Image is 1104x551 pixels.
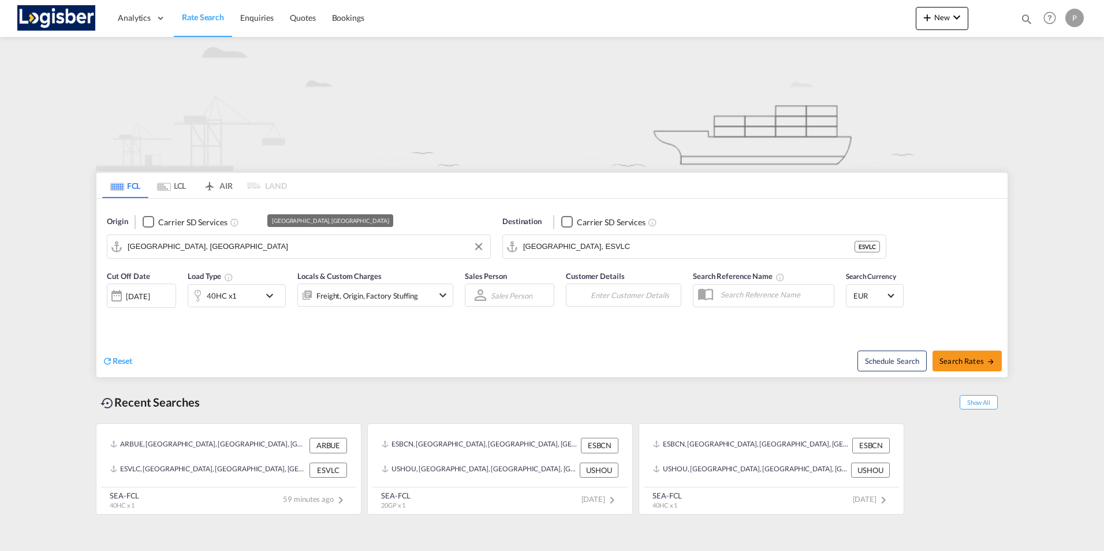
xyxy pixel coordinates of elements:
[102,173,148,198] md-tab-item: FCL
[523,238,855,255] input: Search by Port
[470,238,487,255] button: Clear Input
[846,272,896,281] span: Search Currency
[857,351,927,371] button: Note: By default Schedule search will only considerorigin ports, destination ports and cut off da...
[1065,9,1084,27] div: P
[648,218,657,227] md-icon: Unchecked: Search for CY (Container Yard) services for all selected carriers.Checked : Search for...
[775,273,785,282] md-icon: Your search will be saved by the below given name
[715,286,834,303] input: Search Reference Name
[465,271,507,281] span: Sales Person
[182,12,224,22] span: Rate Search
[102,356,113,366] md-icon: icon-refresh
[577,217,646,228] div: Carrier SD Services
[851,463,890,478] div: USHOU
[283,494,348,504] span: 59 minutes ago
[1020,13,1033,30] div: icon-magnify
[118,12,151,24] span: Analytics
[309,463,347,478] div: ESVLC
[110,490,139,501] div: SEA-FCL
[316,288,418,304] div: Freight Origin Factory Stuffing
[263,289,282,303] md-icon: icon-chevron-down
[581,438,618,453] div: ESBCN
[110,463,307,478] div: ESVLC, Valencia, Spain, Southern Europe, Europe
[1020,13,1033,25] md-icon: icon-magnify
[96,389,204,415] div: Recent Searches
[853,494,890,504] span: [DATE]
[581,494,619,504] span: [DATE]
[591,286,677,304] input: Enter Customer Details
[490,287,534,304] md-select: Sales Person
[920,13,964,22] span: New
[920,10,934,24] md-icon: icon-plus 400-fg
[203,179,217,188] md-icon: icon-airplane
[224,273,233,282] md-icon: Select multiple loads to view rates
[195,173,241,198] md-tab-item: AIR
[230,218,239,227] md-icon: Unchecked: Search for CY (Container Yard) services for all selected carriers.Checked : Search for...
[605,493,619,507] md-icon: icon-chevron-right
[102,355,132,368] div: icon-refreshReset
[566,271,624,281] span: Customer Details
[107,271,150,281] span: Cut Off Date
[561,216,646,228] md-checkbox: Checkbox No Ink
[110,501,135,509] span: 40HC x 1
[188,271,233,281] span: Load Type
[240,13,274,23] span: Enquiries
[853,291,886,301] span: EUR
[126,291,150,301] div: [DATE]
[128,238,484,255] input: Search by Port
[855,241,880,252] div: ESVLC
[1040,8,1060,28] span: Help
[143,216,227,228] md-checkbox: Checkbox No Ink
[102,173,287,198] md-pagination-wrapper: Use the left and right arrow keys to navigate between tabs
[933,351,1002,371] button: Search Ratesicon-arrow-right
[852,287,897,304] md-select: Select Currency: € EUREuro
[852,438,890,453] div: ESBCN
[503,235,886,258] md-input-container: Valencia, ESVLC
[580,463,618,478] div: USHOU
[960,395,998,409] span: Show All
[309,438,347,453] div: ARBUE
[367,423,633,515] recent-search-card: ESBCN, [GEOGRAPHIC_DATA], [GEOGRAPHIC_DATA], [GEOGRAPHIC_DATA], [GEOGRAPHIC_DATA] ESBCNUSHOU, [GE...
[652,501,677,509] span: 40HC x 1
[381,490,411,501] div: SEA-FCL
[950,10,964,24] md-icon: icon-chevron-down
[107,284,176,308] div: [DATE]
[272,214,389,227] div: [GEOGRAPHIC_DATA], [GEOGRAPHIC_DATA]
[110,438,307,453] div: ARBUE, Buenos Aires, Argentina, South America, Americas
[107,216,128,228] span: Origin
[96,199,1008,377] div: Origin Checkbox No InkUnchecked: Search for CY (Container Yard) services for all selected carrier...
[107,235,490,258] md-input-container: Buenos Aires, ARBUE
[17,5,95,31] img: d7a75e507efd11eebffa5922d020a472.png
[502,216,542,228] span: Destination
[113,356,132,366] span: Reset
[158,217,227,228] div: Carrier SD Services
[653,438,849,453] div: ESBCN, Barcelona, Spain, Southern Europe, Europe
[297,284,453,307] div: Freight Origin Factory Stuffingicon-chevron-down
[297,271,382,281] span: Locals & Custom Charges
[148,173,195,198] md-tab-item: LCL
[188,284,286,307] div: 40HC x1icon-chevron-down
[653,463,848,478] div: USHOU, Houston, TX, United States, North America, Americas
[639,423,904,515] recent-search-card: ESBCN, [GEOGRAPHIC_DATA], [GEOGRAPHIC_DATA], [GEOGRAPHIC_DATA], [GEOGRAPHIC_DATA] ESBCNUSHOU, [GE...
[652,490,682,501] div: SEA-FCL
[100,396,114,410] md-icon: icon-backup-restore
[207,288,237,304] div: 40HC x1
[332,13,364,23] span: Bookings
[987,358,995,366] md-icon: icon-arrow-right
[381,501,405,509] span: 20GP x 1
[290,13,315,23] span: Quotes
[382,463,577,478] div: USHOU, Houston, TX, United States, North America, Americas
[693,271,785,281] span: Search Reference Name
[877,493,890,507] md-icon: icon-chevron-right
[916,7,968,30] button: icon-plus 400-fgNewicon-chevron-down
[436,288,450,302] md-icon: icon-chevron-down
[96,37,1008,171] img: new-FCL.png
[107,307,115,322] md-datepicker: Select
[939,356,995,366] span: Search Rates
[96,423,361,515] recent-search-card: ARBUE, [GEOGRAPHIC_DATA], [GEOGRAPHIC_DATA], [GEOGRAPHIC_DATA], [GEOGRAPHIC_DATA] ARBUEESVLC, [GE...
[1040,8,1065,29] div: Help
[334,493,348,507] md-icon: icon-chevron-right
[382,438,578,453] div: ESBCN, Barcelona, Spain, Southern Europe, Europe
